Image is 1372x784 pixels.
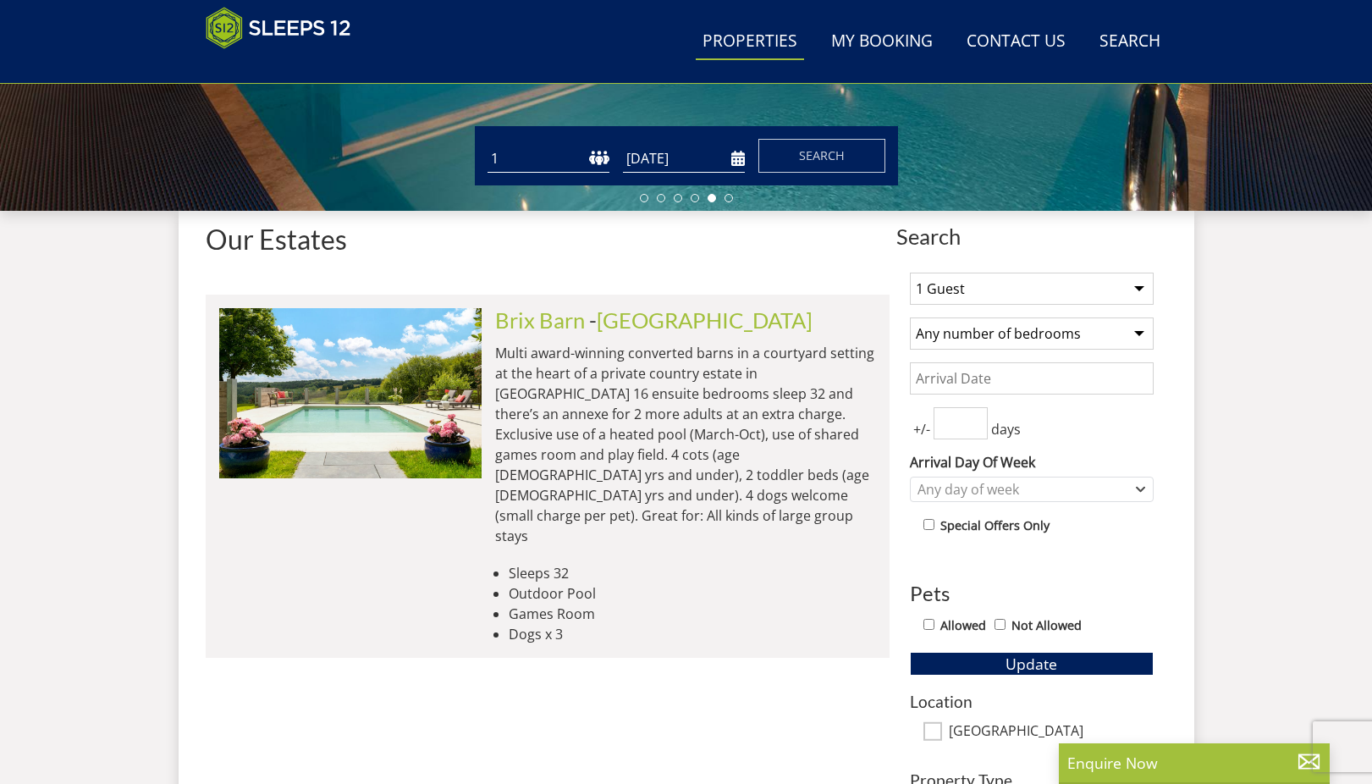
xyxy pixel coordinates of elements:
[1011,616,1082,635] label: Not Allowed
[509,563,876,583] li: Sleeps 32
[509,604,876,624] li: Games Room
[589,307,813,333] span: -
[206,224,890,254] h1: Our Estates
[896,224,1167,248] span: Search
[910,652,1154,676] button: Update
[949,723,1154,742] label: [GEOGRAPHIC_DATA]
[940,516,1050,535] label: Special Offers Only
[495,343,876,546] p: Multi award-winning converted barns in a courtyard setting at the heart of a private country esta...
[509,624,876,644] li: Dogs x 3
[940,616,986,635] label: Allowed
[910,362,1154,395] input: Arrival Date
[910,419,934,439] span: +/-
[799,147,845,163] span: Search
[1067,752,1321,774] p: Enquire Now
[910,582,1154,605] h3: Pets
[910,693,1154,710] h3: Location
[696,23,804,61] a: Properties
[509,583,876,604] li: Outdoor Pool
[623,145,745,173] input: Arrival Date
[1093,23,1167,61] a: Search
[758,139,885,173] button: Search
[910,477,1154,502] div: Combobox
[597,307,813,333] a: [GEOGRAPHIC_DATA]
[197,59,375,74] iframe: Customer reviews powered by Trustpilot
[495,307,585,333] a: Brix Barn
[913,480,1132,499] div: Any day of week
[960,23,1072,61] a: Contact Us
[910,452,1154,472] label: Arrival Day Of Week
[988,419,1024,439] span: days
[206,7,351,49] img: Sleeps 12
[219,308,482,478] img: open-uri20250128-23-stzo3b.original.
[824,23,939,61] a: My Booking
[1006,654,1057,674] span: Update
